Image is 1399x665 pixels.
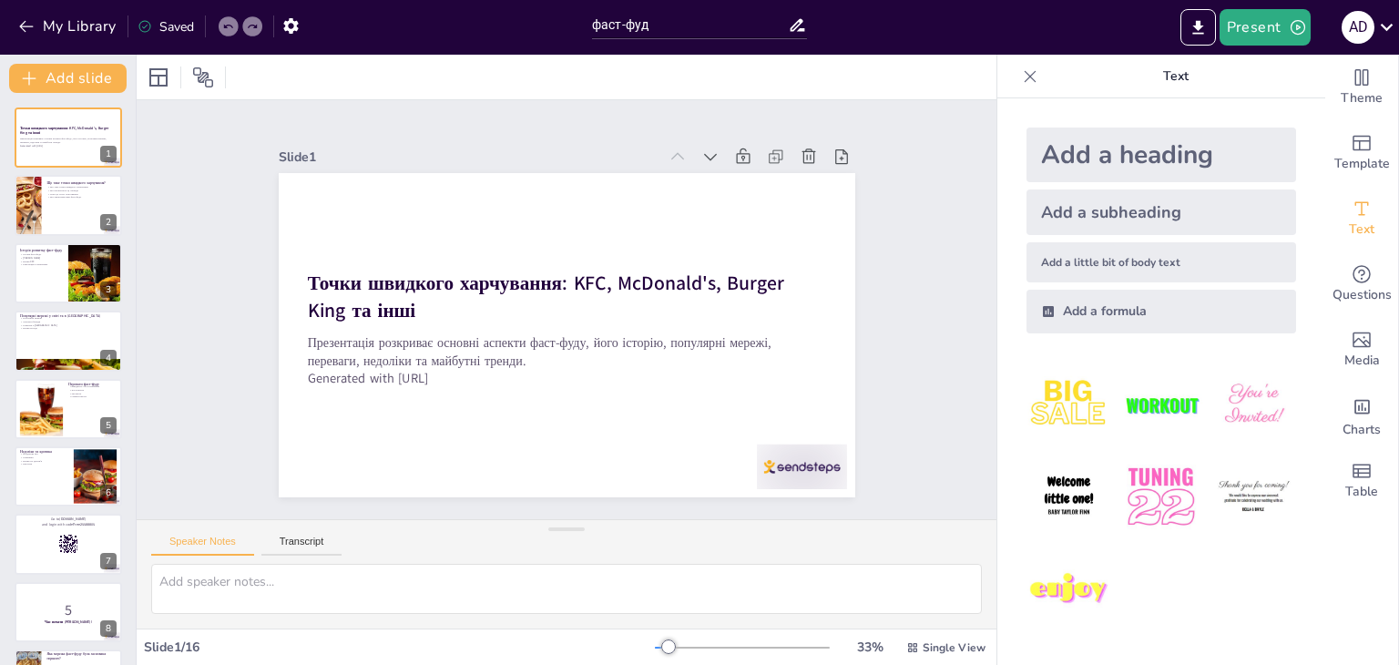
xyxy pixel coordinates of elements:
img: 7.jpeg [1026,547,1111,632]
p: Що пропонують ці заклади [46,189,117,192]
img: 3.jpeg [1211,363,1296,447]
p: and login with code [20,522,117,527]
div: 6 [15,446,122,506]
p: Що таке точки швидкого харчування? [46,179,117,185]
div: Add ready made slides [1325,120,1398,186]
p: Вплив молоді [20,327,117,331]
img: 1.jpeg [1026,363,1111,447]
div: 4 [100,350,117,366]
span: Position [192,66,214,88]
p: Зручність [68,392,117,395]
div: Add a subheading [1026,189,1296,235]
div: 7 [15,514,122,574]
p: Вплив KFC [20,260,63,263]
div: Slide 1 / 16 [144,639,655,656]
p: Яка мережа фаст-фуду була заснована першою? [46,651,117,661]
div: 8 [100,620,117,637]
p: Екологія [20,463,68,466]
p: Розвиток в [GEOGRAPHIC_DATA] [20,323,117,327]
p: Недоліки та критика [20,449,68,455]
span: Text [1349,220,1374,240]
strong: Час почати [PERSON_NAME]! [45,619,92,624]
div: 4 [15,311,122,371]
button: Speaker Notes [151,536,254,556]
div: Add charts and graphs [1325,383,1398,448]
p: Чому це стало популярним [46,192,117,196]
span: Questions [1333,285,1392,305]
button: Add slide [9,64,127,93]
button: My Library [14,12,124,41]
div: Add a table [1325,448,1398,514]
div: 1 [100,146,117,162]
div: 33 % [848,639,892,656]
div: Add text boxes [1325,186,1398,251]
img: 2.jpeg [1118,363,1203,447]
p: Нездорова їжа [20,453,68,456]
div: Add a formula [1026,290,1296,333]
p: Історія фаст-фуду [20,253,63,257]
div: Add images, graphics, shapes or video [1325,317,1398,383]
div: 8 [15,582,122,642]
span: Table [1345,482,1378,502]
img: 4.jpeg [1026,455,1111,539]
p: Вплив на здоров'я [20,459,68,463]
button: Transcript [261,536,342,556]
div: 2 [15,175,122,235]
strong: Точки швидкого харчування: KFC, McDonald's, Burger King та інші [20,126,109,136]
div: 5 [100,417,117,434]
div: 1 [15,107,122,168]
div: Change the overall theme [1325,55,1398,120]
button: Export to PowerPoint [1180,9,1216,46]
input: Insert title [592,12,788,38]
p: [PERSON_NAME] [20,256,63,260]
div: Get real-time input from your audience [1325,251,1398,317]
p: Популярні мережі у світі та в [GEOGRAPHIC_DATA] [20,313,117,319]
div: 6 [100,485,117,501]
span: Single View [923,640,985,655]
img: 5.jpeg [1118,455,1203,539]
p: Популярні мережі [20,317,117,321]
p: Локальні бренди [20,321,117,324]
p: Презентація розкриває основні аспекти фаст-фуду, його історію, популярні мережі, переваги, недолі... [385,97,676,564]
div: Layout [144,63,173,92]
p: Історія розвитку фаст-фуду [20,248,63,253]
img: 6.jpeg [1211,455,1296,539]
div: a d [1342,11,1374,44]
p: Які характеристики фаст-фуду [46,195,117,199]
div: Add a little bit of body text [1026,242,1296,282]
div: 7 [100,553,117,569]
p: Generated with [URL] [20,144,117,148]
p: Переваги фаст-фуду [68,381,117,386]
p: Революція в харчуванні [20,263,63,267]
p: Смакові якості [68,394,117,398]
strong: [DOMAIN_NAME] [59,517,86,522]
span: Template [1334,154,1390,174]
p: Go to [20,517,117,523]
span: Media [1344,351,1380,371]
p: Доступність [68,388,117,392]
span: Charts [1343,420,1381,440]
p: Швидкість обслуговування [68,384,117,388]
div: 3 [100,281,117,298]
div: 2 [100,214,117,230]
p: 5 [20,600,117,620]
p: Що таке точки швидкого харчування [46,185,117,189]
div: 5 [15,379,122,439]
p: Ожиріння [20,455,68,459]
p: Презентація розкриває основні аспекти фаст-фуду, його історію, популярні мережі, переваги, недолі... [20,138,117,144]
strong: Точки швидкого харчування: KFC, McDonald's, Burger King та інші [425,66,710,492]
p: Text [1045,55,1307,98]
p: Generated with [URL] [370,115,645,573]
button: a d [1342,9,1374,46]
div: Saved [138,18,194,36]
div: 3 [15,243,122,303]
button: Present [1220,9,1311,46]
div: Add a heading [1026,128,1296,182]
span: Theme [1341,88,1383,108]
